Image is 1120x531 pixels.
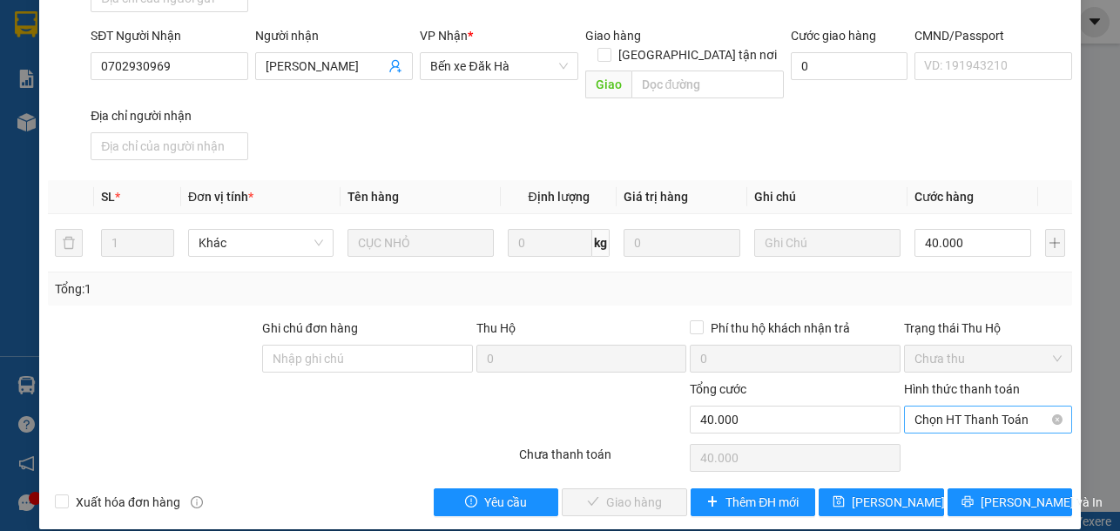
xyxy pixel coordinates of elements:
[420,29,468,43] span: VP Nhận
[691,488,815,516] button: plusThêm ĐH mới
[904,319,1072,338] div: Trạng thái Thu Hộ
[961,495,974,509] span: printer
[611,45,784,64] span: [GEOGRAPHIC_DATA] tận nơi
[819,488,943,516] button: save[PERSON_NAME] thay đổi
[631,71,784,98] input: Dọc đường
[852,493,991,512] span: [PERSON_NAME] thay đổi
[388,59,402,73] span: user-add
[199,230,323,256] span: Khác
[476,321,516,335] span: Thu Hộ
[91,132,248,160] input: Địa chỉ của người nhận
[690,382,746,396] span: Tổng cước
[528,190,589,204] span: Định lượng
[101,190,115,204] span: SL
[754,229,900,257] input: Ghi Chú
[914,346,1062,372] span: Chưa thu
[706,495,719,509] span: plus
[592,229,610,257] span: kg
[981,493,1103,512] span: [PERSON_NAME] và In
[747,180,907,214] th: Ghi chú
[191,496,203,508] span: info-circle
[624,190,688,204] span: Giá trị hàng
[262,321,358,335] label: Ghi chú đơn hàng
[347,190,399,204] span: Tên hàng
[188,190,253,204] span: Đơn vị tính
[255,26,413,45] div: Người nhận
[833,495,845,509] span: save
[434,488,558,516] button: exclamation-circleYêu cầu
[904,382,1020,396] label: Hình thức thanh toán
[948,488,1072,516] button: printer[PERSON_NAME] và In
[262,345,473,373] input: Ghi chú đơn hàng
[55,279,434,299] div: Tổng: 1
[465,495,477,509] span: exclamation-circle
[791,52,907,80] input: Cước giao hàng
[1045,229,1065,257] button: plus
[725,493,799,512] span: Thêm ĐH mới
[914,190,974,204] span: Cước hàng
[347,229,493,257] input: VD: Bàn, Ghế
[517,445,689,475] div: Chưa thanh toán
[562,488,686,516] button: checkGiao hàng
[914,407,1062,433] span: Chọn HT Thanh Toán
[585,29,641,43] span: Giao hàng
[91,26,248,45] div: SĐT Người Nhận
[791,29,876,43] label: Cước giao hàng
[69,493,187,512] span: Xuất hóa đơn hàng
[1052,414,1063,425] span: close-circle
[430,53,567,79] span: Bến xe Đăk Hà
[55,229,83,257] button: delete
[914,26,1072,45] div: CMND/Passport
[704,319,857,338] span: Phí thu hộ khách nhận trả
[484,493,527,512] span: Yêu cầu
[91,106,248,125] div: Địa chỉ người nhận
[585,71,631,98] span: Giao
[624,229,740,257] input: 0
